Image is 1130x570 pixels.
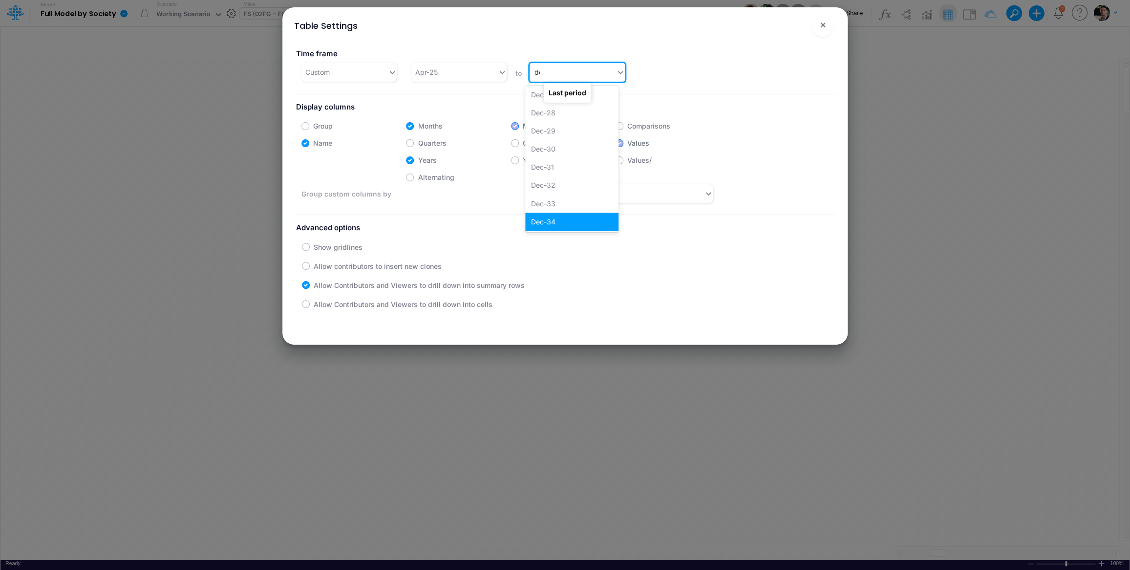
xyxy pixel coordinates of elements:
[294,19,358,32] div: Table Settings
[314,280,525,290] label: Allow Contributors and Viewers to drill down into summary rows
[525,176,618,194] div: Dec-32
[819,19,826,30] span: ×
[514,68,522,78] label: to
[418,138,446,148] label: Quarters
[549,88,586,97] strong: Last period
[627,138,649,148] label: Values
[305,67,330,77] div: Custom
[314,299,492,309] label: Allow Contributors and Viewers to drill down into cells
[313,121,333,131] label: Group
[418,155,436,165] label: Years
[301,189,441,199] label: Group custom columns by
[525,86,618,104] div: Dec-27
[525,195,618,213] div: Dec-33
[415,67,438,77] div: Apr-25
[294,219,836,237] label: Advanced options
[525,104,618,122] div: Dec-28
[314,242,362,252] label: Show gridlines
[314,261,442,271] label: Allow contributors to insert new clones
[525,213,618,231] div: Dec-34
[523,121,538,131] label: MTD
[525,158,618,176] div: Dec-31
[811,13,834,37] button: Close
[525,140,618,158] div: Dec-30
[313,138,332,148] label: Name
[525,122,618,140] div: Dec-29
[294,98,836,116] label: Display columns
[418,121,442,131] label: Months
[627,121,670,131] label: Comparisons
[294,45,557,63] label: Time frame
[523,155,537,165] label: YTD
[627,155,652,165] label: Values/
[418,172,454,182] label: Alternating
[523,138,537,148] label: QTD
